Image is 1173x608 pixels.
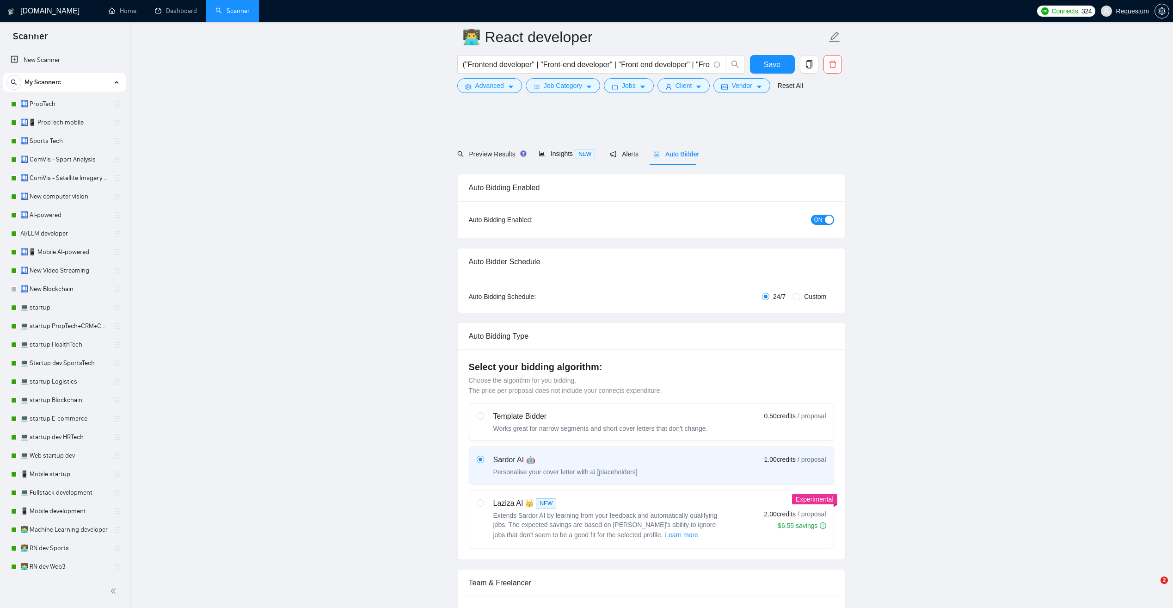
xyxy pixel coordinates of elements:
button: Laziza AI NEWExtends Sardor AI by learning from your feedback and automatically qualifying jobs. ... [664,529,699,540]
a: 🛄 ComVis - Satellite Imagery Analysis [20,169,108,187]
a: setting [1155,7,1169,15]
span: Learn more [665,530,698,540]
span: copy [800,60,818,68]
button: Save [750,55,795,74]
span: holder [114,508,121,515]
span: user [665,83,672,90]
span: caret-down [695,83,702,90]
span: / proposal [798,509,826,519]
a: 📱 Mobile development [20,502,108,521]
span: area-chart [539,150,545,157]
a: homeHome [109,7,136,15]
h4: Select your bidding algorithm: [469,360,834,373]
div: Auto Bidding Enabled [469,174,834,201]
span: edit [829,31,841,43]
span: 324 [1081,6,1092,16]
span: holder [114,452,121,459]
span: idcard [721,83,728,90]
span: holder [114,304,121,311]
span: double-left [110,586,119,596]
span: holder [114,489,121,496]
span: Client [676,81,692,91]
button: barsJob Categorycaret-down [526,78,600,93]
span: search [726,60,744,68]
span: holder [114,323,121,330]
span: bars [534,83,540,90]
a: 💻 Web startup dev [20,447,108,465]
a: 🛄 AI-powered [20,206,108,224]
button: setting [1155,4,1169,19]
span: Vendor [731,81,752,91]
span: Auto Bidder [653,150,699,158]
span: holder [114,100,121,108]
button: settingAdvancedcaret-down [457,78,522,93]
a: searchScanner [215,7,250,15]
span: holder [114,230,121,237]
span: holder [114,397,121,404]
span: / proposal [798,411,826,421]
div: Works great for narrow segments and short cover letters that don't change. [493,424,708,433]
a: 📱 Mobile startup [20,465,108,484]
span: 2 [1161,577,1168,584]
span: Alerts [610,150,639,158]
a: 💻 startup dev HRTech [20,428,108,447]
span: folder [612,83,618,90]
button: userClientcaret-down [657,78,710,93]
a: Reset All [778,81,803,91]
button: idcardVendorcaret-down [713,78,770,93]
a: 💻 startup PropTech+CRM+Construction [20,317,108,335]
a: 💻 startup E-commerce [20,409,108,428]
span: holder [114,471,121,478]
span: holder [114,285,121,293]
span: Choose the algorithm for you bidding. The price per proposal does not include your connects expen... [469,377,662,394]
a: 🛄 New computer vision [20,187,108,206]
span: Experimental [796,496,834,503]
div: Auto Bidder Schedule [469,248,834,275]
span: 24/7 [769,292,789,302]
span: holder [114,360,121,367]
div: Tooltip anchor [519,149,528,158]
div: Team & Freelancer [469,570,834,596]
button: search [6,75,21,90]
span: Connects: [1052,6,1080,16]
input: Scanner name... [462,25,827,49]
div: Auto Bidding Enabled: [469,215,590,225]
img: upwork-logo.png [1041,7,1049,15]
span: holder [114,137,121,145]
div: $6.55 savings [778,521,826,530]
a: 💻 Startup dev SportsTech [20,354,108,372]
button: search [726,55,744,74]
span: holder [114,378,121,385]
span: ON [814,215,823,225]
a: 🛄📱 PropTech mobile [20,113,108,132]
span: 👑 [525,498,534,509]
a: 🛄📱 Mobile AI-powered [20,243,108,261]
li: New Scanner [3,51,126,69]
a: 👨‍💻 Machine Learning developer [20,521,108,539]
span: holder [114,211,121,219]
span: holder [114,193,121,200]
span: search [7,79,21,86]
a: 💻 Fullstack development [20,484,108,502]
span: setting [1155,7,1169,15]
span: holder [114,563,121,571]
span: My Scanners [25,73,61,92]
span: caret-down [508,83,514,90]
div: Laziza AI [493,498,725,509]
span: 1.00 credits [764,454,796,465]
div: Template Bidder [493,411,708,422]
span: Jobs [622,81,636,91]
span: holder [114,174,121,182]
div: Personalise your cover letter with ai [placeholders] [493,467,638,477]
img: logo [8,4,14,19]
span: search [457,151,464,157]
span: user [1103,8,1110,14]
span: Preview Results [457,150,524,158]
span: / proposal [798,455,826,464]
a: 🛄 ComVis - Sport Analysis [20,150,108,169]
span: Scanner [6,30,55,49]
iframe: Intercom live chat [1142,577,1164,599]
span: holder [114,415,121,422]
span: holder [114,248,121,256]
span: holder [114,267,121,274]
